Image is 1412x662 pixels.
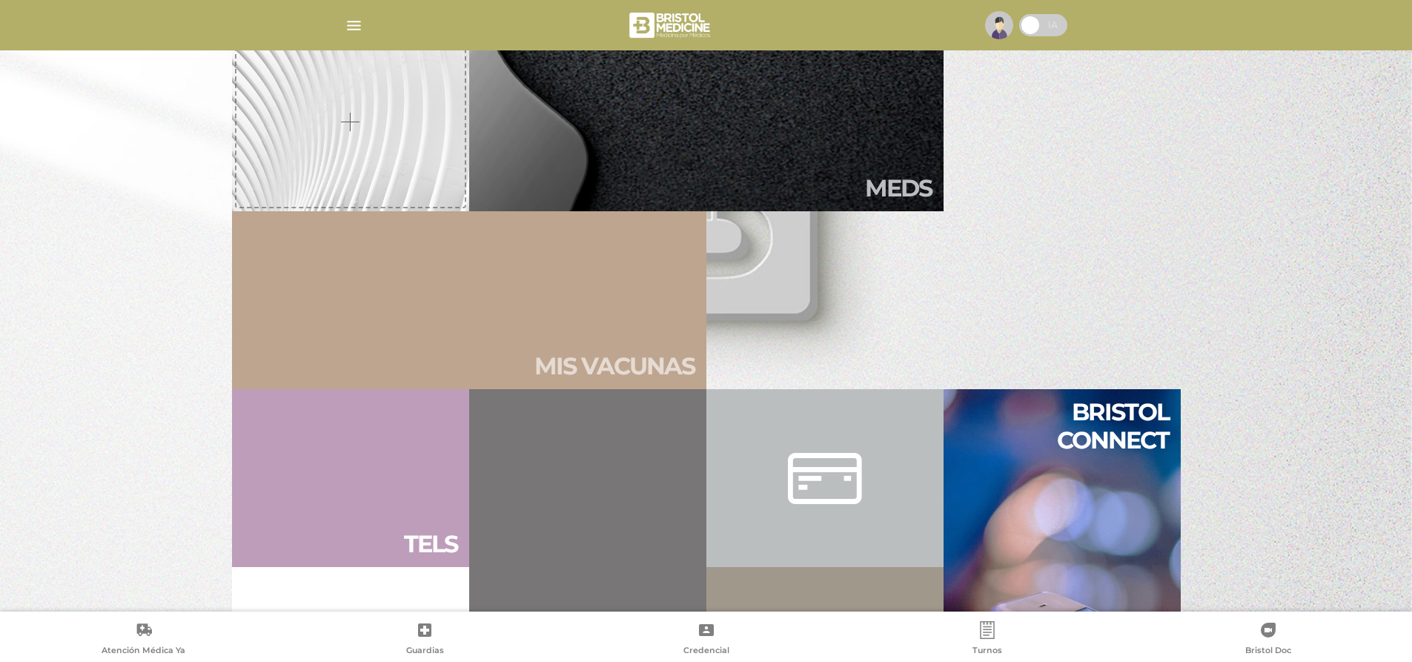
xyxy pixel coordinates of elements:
span: Credencial [683,645,729,658]
h2: Bristol connect [955,398,1169,455]
a: Bristol Doc [1128,621,1409,659]
a: Tels [232,389,469,567]
img: profile-placeholder.svg [985,11,1013,39]
h2: Mis vacu nas [534,352,695,380]
img: bristol-medicine-blanco.png [627,7,715,43]
a: Guardias [284,621,565,659]
a: Atención Médica Ya [3,621,284,659]
a: Meds [469,33,944,211]
a: Credencial [566,621,846,659]
span: Turnos [972,645,1002,658]
a: Turnos [846,621,1127,659]
span: Guardias [406,645,444,658]
img: Cober_menu-lines-white.svg [345,16,363,35]
span: Atención Médica Ya [102,645,185,658]
h2: Meds [865,174,932,202]
span: Bristol Doc [1245,645,1291,658]
a: Mis vacunas [232,211,706,389]
h2: Tels [404,530,457,558]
